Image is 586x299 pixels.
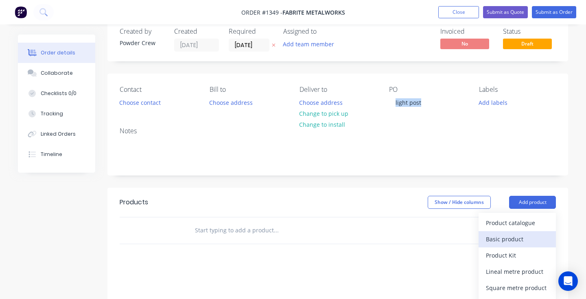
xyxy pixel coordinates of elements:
button: Tracking [18,104,95,124]
button: Timeline [18,144,95,165]
div: Deliver to [300,86,376,93]
button: Choose address [205,97,257,108]
div: Created by [120,28,164,35]
div: Order details [41,49,75,56]
div: light post [389,97,428,108]
button: Collaborate [18,63,95,83]
button: Submit as Order [532,6,576,18]
div: Required [229,28,273,35]
button: Lineal metre product [479,264,556,280]
div: Lineal metre product [486,266,549,277]
div: Collaborate [41,69,73,77]
div: Invoiced [440,28,493,35]
button: Add labels [474,97,512,108]
div: Created [174,28,219,35]
span: Fabrite Metalworks [282,9,345,16]
div: Open Intercom Messenger [558,271,578,291]
button: Submit as Quote [483,6,528,18]
button: Product catalogue [479,215,556,231]
div: Checklists 0/0 [41,90,77,97]
button: Product Kit [479,247,556,264]
div: Labels [479,86,556,93]
div: Basic product [486,233,549,245]
button: Linked Orders [18,124,95,144]
button: Checklists 0/0 [18,83,95,104]
div: Timeline [41,151,62,158]
div: Product catalogue [486,217,549,229]
button: Choose contact [115,97,165,108]
div: PO [389,86,466,93]
button: Show / Hide columns [428,196,491,209]
div: Bill to [210,86,286,93]
button: Add product [509,196,556,209]
input: Start typing to add a product... [195,222,357,238]
button: Choose address [295,97,347,108]
button: Change to pick up [295,108,352,119]
img: Factory [15,6,27,18]
button: Change to install [295,119,349,130]
button: Add team member [279,39,339,50]
span: Order #1349 - [241,9,282,16]
div: Products [120,197,148,207]
button: Add team member [283,39,339,50]
button: Close [438,6,479,18]
div: Linked Orders [41,130,76,138]
div: Product Kit [486,249,549,261]
button: Square metre product [479,280,556,296]
div: Square metre product [486,282,549,294]
span: Draft [503,39,552,49]
div: Tracking [41,110,63,117]
div: Contact [120,86,197,93]
span: No [440,39,489,49]
button: Basic product [479,231,556,247]
div: Assigned to [283,28,365,35]
div: Powder Crew [120,39,164,47]
div: Notes [120,127,556,135]
button: Order details [18,43,95,63]
div: Status [503,28,556,35]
